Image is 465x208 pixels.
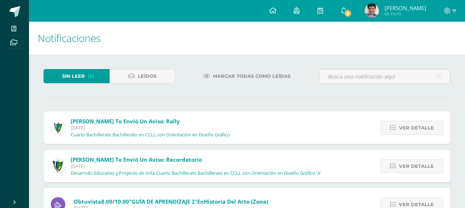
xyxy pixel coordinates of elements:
a: Marcar todas como leídas [194,69,300,83]
span: 5 [344,9,352,17]
input: Busca una notificación aquí [319,69,450,84]
span: "GUÍA DE APRENDIZAJE 2" [129,198,197,205]
span: Obtuviste en [74,198,268,205]
span: [PERSON_NAME] te envió un aviso: Recordatorio [71,156,202,163]
img: 9f174a157161b4ddbe12118a61fed988.png [51,120,65,135]
span: Leídos [138,69,156,83]
span: (5) [88,69,94,83]
span: Marcar todas como leídas [213,69,291,83]
span: Ver detalle [399,121,434,135]
span: Sin leer [62,69,85,83]
span: [DATE] [71,125,230,131]
span: Notificaciones [38,31,101,45]
span: [PERSON_NAME] te envió un aviso: Rally [71,118,180,125]
span: [PERSON_NAME] [384,4,426,12]
p: Cuarto Bachillerato Bachillerato en CCLL con Orientación en Diseño Gráfico [71,132,230,138]
span: Mi Perfil [384,11,426,17]
a: Leídos [110,69,176,83]
p: Desarrollo Educativo y Proyecto de Vida Cuarto Bachillerato Bachillerato en CCLL con Orientación ... [71,170,321,176]
img: 6fb64b74ec16dce890e35dc6775cabd8.png [365,4,379,18]
span: [DATE] [71,163,321,169]
span: Ver detalle [399,160,434,173]
span: 8.00/10.00 [101,198,129,205]
img: 9f5bafb53b5c1c4adc2b8adf68a26909.png [51,159,65,173]
a: Sin leer(5) [44,69,110,83]
span: Historia del Arte (Zona) [204,198,268,205]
